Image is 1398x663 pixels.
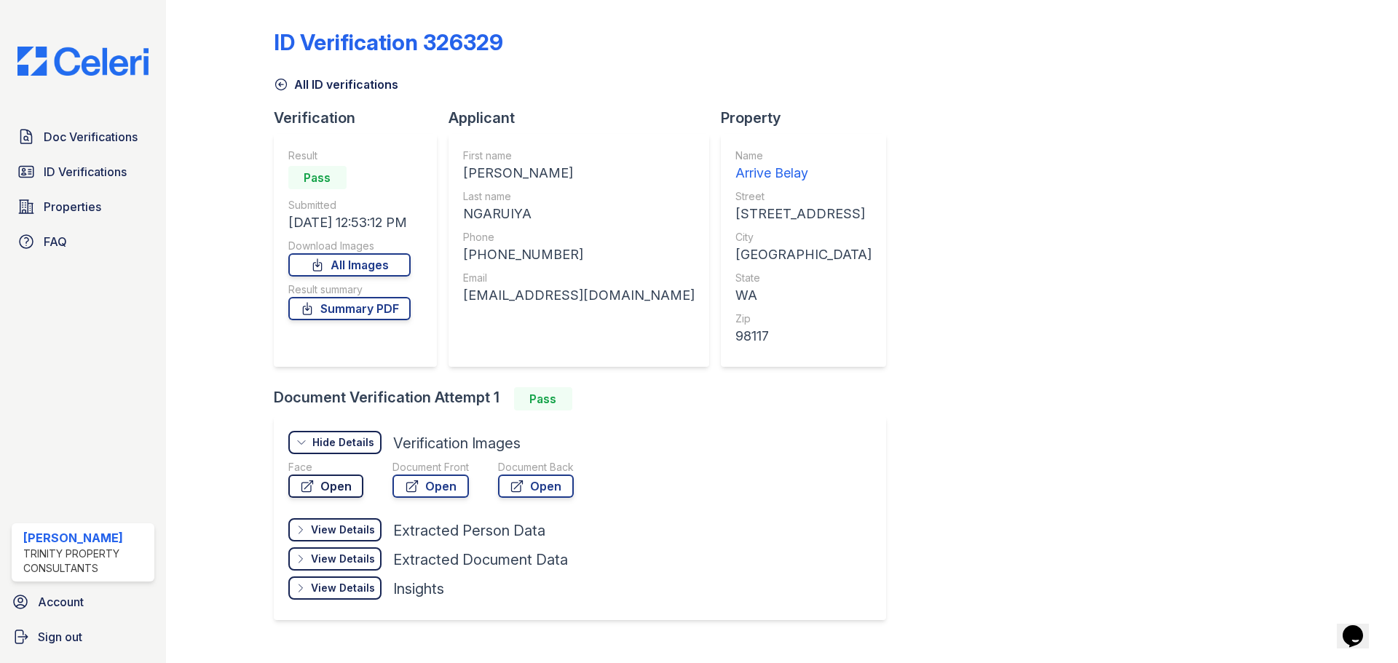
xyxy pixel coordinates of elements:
div: [STREET_ADDRESS] [735,204,872,224]
div: Pass [288,166,347,189]
div: Pass [514,387,572,410]
div: Arrive Belay [735,163,872,183]
div: WA [735,285,872,306]
div: Phone [463,230,695,245]
span: Doc Verifications [44,128,138,146]
span: Sign out [38,628,82,646]
a: All ID verifications [274,76,398,93]
div: Result summary [288,282,411,297]
div: Property [721,108,898,128]
img: CE_Logo_Blue-a8612792a0a2168367f1c8372b55b34899dd931a85d93a1a3d3e32e68fde9ad4.png [6,47,160,76]
a: ID Verifications [12,157,154,186]
div: Email [463,271,695,285]
div: View Details [311,552,375,566]
a: FAQ [12,227,154,256]
div: View Details [311,523,375,537]
div: [DATE] 12:53:12 PM [288,213,411,233]
div: [PERSON_NAME] [463,163,695,183]
div: [PERSON_NAME] [23,529,149,547]
div: Download Images [288,239,411,253]
iframe: chat widget [1337,605,1383,648]
div: Trinity Property Consultants [23,547,149,576]
span: Account [38,593,84,611]
div: Hide Details [312,435,374,450]
div: Document Front [392,460,469,475]
a: Name Arrive Belay [735,148,872,183]
span: FAQ [44,233,67,250]
div: [PHONE_NUMBER] [463,245,695,265]
a: Open [392,475,469,498]
div: ID Verification 326329 [274,29,503,55]
div: Document Back [498,460,574,475]
div: NGARUIYA [463,204,695,224]
div: Extracted Document Data [393,549,568,570]
div: [GEOGRAPHIC_DATA] [735,245,872,265]
a: Open [498,475,574,498]
div: Zip [735,311,872,326]
div: Face [288,460,363,475]
a: Sign out [6,622,160,651]
div: Name [735,148,872,163]
div: Result [288,148,411,163]
div: 98117 [735,326,872,346]
div: Verification Images [393,433,521,453]
div: State [735,271,872,285]
div: Submitted [288,198,411,213]
div: Document Verification Attempt 1 [274,387,898,410]
a: Doc Verifications [12,122,154,151]
div: Insights [393,579,444,599]
div: City [735,230,872,245]
div: Street [735,189,872,204]
div: Verification [274,108,449,128]
a: Properties [12,192,154,221]
span: Properties [44,198,101,215]
div: [EMAIL_ADDRESS][DOMAIN_NAME] [463,285,695,306]
div: Extracted Person Data [393,520,545,541]
div: First name [463,148,695,163]
div: Last name [463,189,695,204]
span: ID Verifications [44,163,127,180]
a: Open [288,475,363,498]
div: Applicant [449,108,721,128]
a: Account [6,587,160,616]
a: All Images [288,253,411,277]
a: Summary PDF [288,297,411,320]
div: View Details [311,581,375,595]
